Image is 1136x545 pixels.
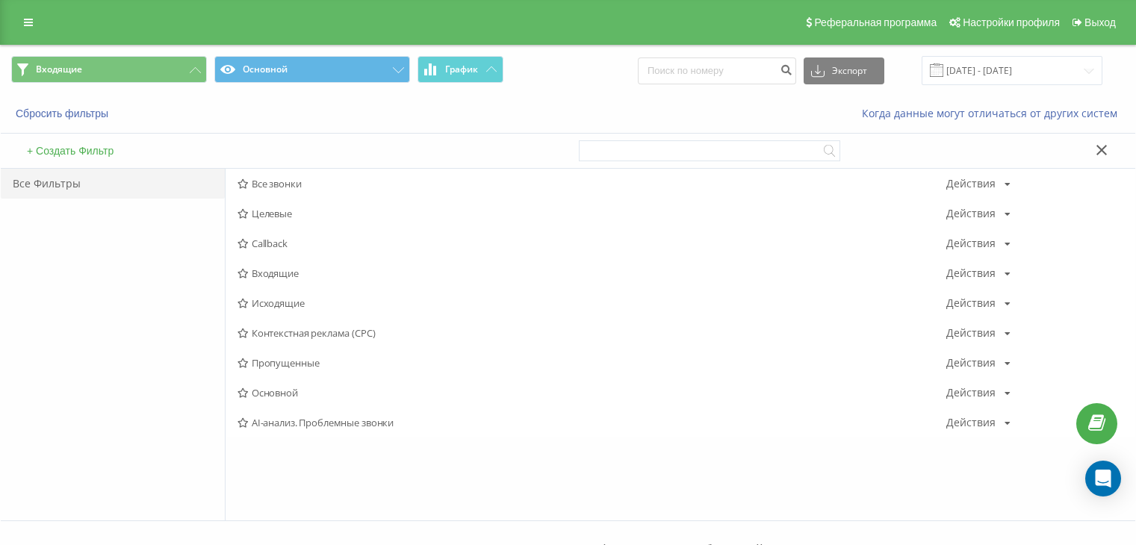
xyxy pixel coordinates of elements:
div: Действия [946,268,996,278]
div: Действия [946,178,996,189]
div: Действия [946,358,996,368]
button: Сбросить фильтры [11,107,116,120]
span: График [445,64,478,75]
button: Входящие [11,56,207,83]
div: Open Intercom Messenger [1085,461,1121,496]
div: Действия [946,208,996,219]
button: + Создать Фильтр [22,144,118,158]
a: Когда данные могут отличаться от других систем [862,106,1125,120]
div: Действия [946,238,996,249]
span: Callback [238,238,946,249]
div: Действия [946,328,996,338]
input: Поиск по номеру [638,57,796,84]
div: Все Фильтры [1,169,225,199]
span: Выход [1084,16,1116,28]
span: Контекстная реклама (CPC) [238,328,946,338]
span: Основной [238,387,946,398]
button: Экспорт [804,57,884,84]
span: Входящие [36,63,82,75]
span: Реферальная программа [814,16,937,28]
button: Основной [214,56,410,83]
div: Действия [946,298,996,308]
span: Настройки профиля [963,16,1060,28]
span: Целевые [238,208,946,219]
span: Пропущенные [238,358,946,368]
span: Входящие [238,268,946,278]
div: Действия [946,417,996,428]
span: AI-анализ. Проблемные звонки [238,417,946,428]
span: Все звонки [238,178,946,189]
div: Действия [946,387,996,398]
button: Закрыть [1091,143,1113,159]
button: График [418,56,503,83]
span: Исходящие [238,298,946,308]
